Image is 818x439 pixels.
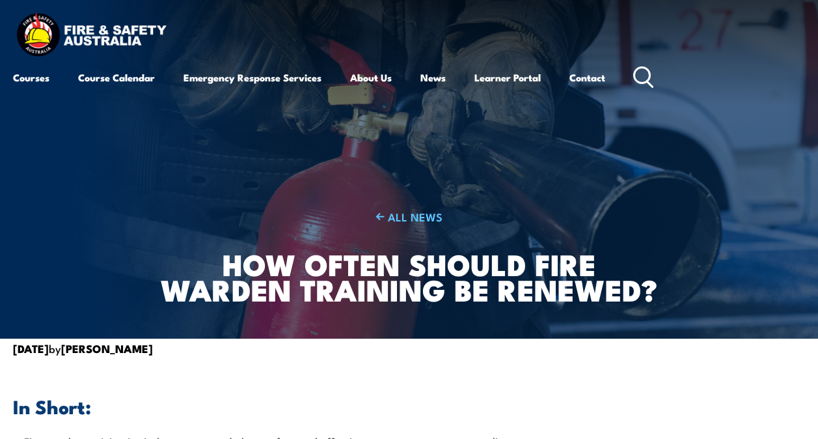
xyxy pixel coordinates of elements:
[474,62,541,93] a: Learner Portal
[153,209,665,224] a: ALL NEWS
[13,340,153,356] span: by
[350,62,392,93] a: About Us
[153,251,665,302] h1: How Often Should Fire Warden Training Be Renewed?
[13,62,49,93] a: Courses
[569,62,605,93] a: Contact
[420,62,446,93] a: News
[78,62,155,93] a: Course Calendar
[184,62,321,93] a: Emergency Response Services
[13,391,91,421] span: In Short:
[61,340,153,357] strong: [PERSON_NAME]
[13,340,49,357] strong: [DATE]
